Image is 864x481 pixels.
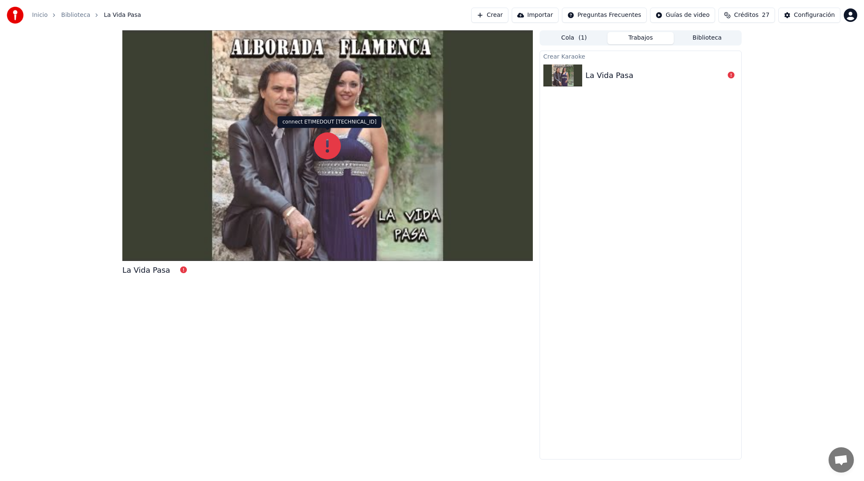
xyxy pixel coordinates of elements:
[32,11,141,19] nav: breadcrumb
[778,8,840,23] button: Configuración
[471,8,508,23] button: Crear
[540,51,741,61] div: Crear Karaoke
[61,11,90,19] a: Biblioteca
[829,447,854,473] div: Chat abierto
[734,11,759,19] span: Créditos
[562,8,647,23] button: Preguntas Frecuentes
[762,11,769,19] span: 27
[607,32,674,44] button: Trabajos
[541,32,607,44] button: Cola
[122,264,170,276] div: La Vida Pasa
[578,34,587,42] span: ( 1 )
[512,8,559,23] button: Importar
[794,11,835,19] div: Configuración
[104,11,141,19] span: La Vida Pasa
[674,32,740,44] button: Biblioteca
[278,116,382,128] div: connect ETIMEDOUT [TECHNICAL_ID]
[650,8,715,23] button: Guías de video
[7,7,24,24] img: youka
[718,8,775,23] button: Créditos27
[32,11,48,19] a: Inicio
[586,70,633,81] div: La Vida Pasa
